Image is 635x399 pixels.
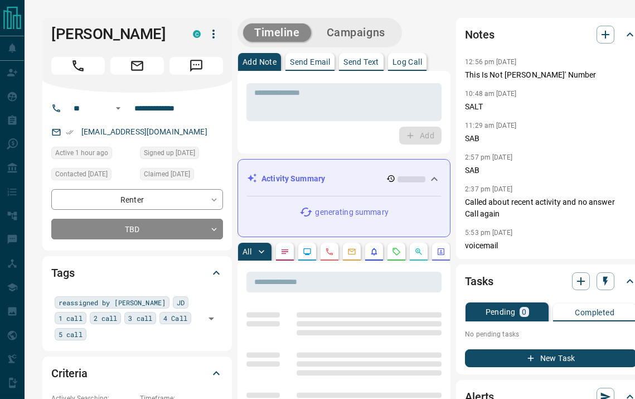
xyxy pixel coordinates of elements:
[144,147,195,158] span: Signed up [DATE]
[163,313,187,324] span: 4 Call
[243,248,251,256] p: All
[247,169,441,189] div: Activity Summary
[243,58,277,66] p: Add Note
[203,311,219,326] button: Open
[55,169,108,180] span: Contacted [DATE]
[465,122,516,129] p: 11:29 am [DATE]
[370,247,379,256] svg: Listing Alerts
[280,247,289,256] svg: Notes
[59,329,83,340] span: 5 call
[51,168,134,184] div: Thu Jul 24 2025
[112,102,125,115] button: Open
[303,247,312,256] svg: Lead Browsing Activity
[486,308,516,316] p: Pending
[51,219,223,239] div: TBD
[193,30,201,38] div: condos.ca
[55,147,108,158] span: Active 1 hour ago
[94,313,118,324] span: 2 call
[243,23,311,42] button: Timeline
[144,169,190,180] span: Claimed [DATE]
[59,313,83,324] span: 1 call
[261,173,325,185] p: Activity Summary
[140,168,223,184] div: Wed Jul 09 2025
[51,364,88,382] h2: Criteria
[169,57,223,75] span: Message
[59,297,166,308] span: reassigned by [PERSON_NAME]
[110,57,164,75] span: Email
[325,247,334,256] svg: Calls
[128,313,152,324] span: 3 call
[51,25,176,43] h1: [PERSON_NAME]
[347,247,356,256] svg: Emails
[437,247,445,256] svg: Agent Actions
[465,185,512,193] p: 2:37 pm [DATE]
[316,23,396,42] button: Campaigns
[177,297,185,308] span: JD
[51,264,74,282] h2: Tags
[465,58,516,66] p: 12:56 pm [DATE]
[465,272,493,290] h2: Tasks
[290,58,330,66] p: Send Email
[51,57,105,75] span: Call
[522,308,526,316] p: 0
[140,147,223,162] div: Wed Oct 25 2023
[392,58,422,66] p: Log Call
[465,26,494,44] h2: Notes
[465,153,512,161] p: 2:57 pm [DATE]
[575,309,614,316] p: Completed
[51,360,223,387] div: Criteria
[465,90,516,98] p: 10:48 am [DATE]
[392,247,401,256] svg: Requests
[51,259,223,286] div: Tags
[414,247,423,256] svg: Opportunities
[315,206,388,218] p: generating summary
[51,189,223,210] div: Renter
[66,128,74,136] svg: Email Verified
[51,147,134,162] div: Tue Aug 12 2025
[81,127,207,136] a: [EMAIL_ADDRESS][DOMAIN_NAME]
[343,58,379,66] p: Send Text
[465,229,512,237] p: 5:53 pm [DATE]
